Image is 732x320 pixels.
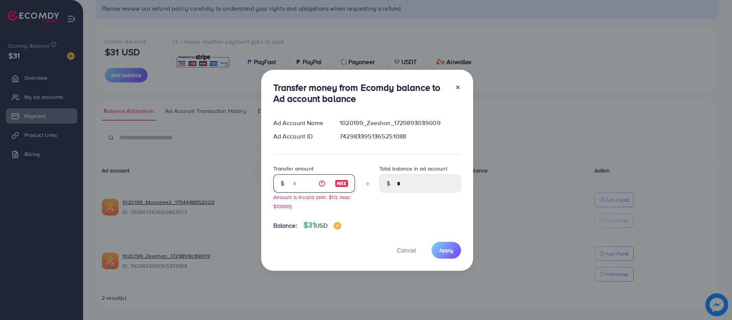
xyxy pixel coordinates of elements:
[273,165,313,172] label: Transfer amount
[387,242,425,258] button: Cancel
[432,242,461,258] button: Apply
[267,119,334,127] div: Ad Account Name
[267,132,334,141] div: Ad Account ID
[303,220,341,230] h4: $31
[315,221,327,230] span: USD
[273,193,351,209] small: Amount is invalid (min: $10, max: $10000)
[334,132,467,141] div: 7429833951365251088
[273,221,297,230] span: Balance:
[273,82,449,104] h3: Transfer money from Ecomdy balance to Ad account balance
[335,179,348,188] img: image
[379,165,447,172] label: Total balance in ad account
[334,222,341,230] img: image
[334,119,467,127] div: 1020199_Zeeshan_1729893039009
[439,246,453,254] span: Apply
[397,246,416,254] span: Cancel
